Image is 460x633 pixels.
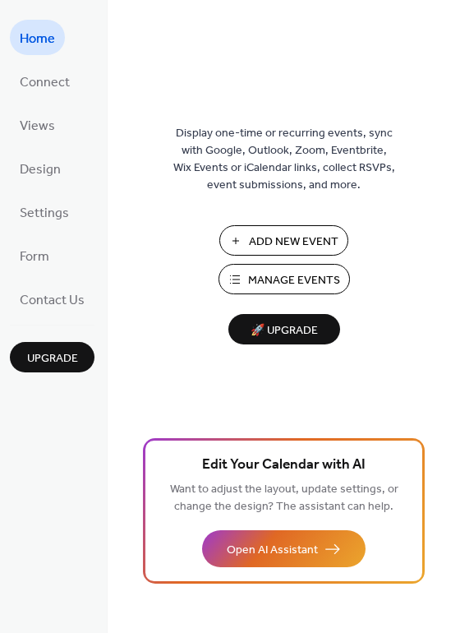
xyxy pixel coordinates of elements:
[170,478,398,518] span: Want to adjust the layout, update settings, or change the design? The assistant can help.
[248,272,340,289] span: Manage Events
[10,281,94,316] a: Contact Us
[202,530,366,567] button: Open AI Assistant
[173,125,395,194] span: Display one-time or recurring events, sync with Google, Outlook, Zoom, Eventbrite, Wix Events or ...
[20,70,70,95] span: Connect
[10,63,80,99] a: Connect
[20,244,49,270] span: Form
[249,233,338,251] span: Add New Event
[10,238,59,273] a: Form
[27,350,78,367] span: Upgrade
[10,150,71,186] a: Design
[10,342,94,372] button: Upgrade
[20,26,55,52] span: Home
[218,264,350,294] button: Manage Events
[238,320,330,342] span: 🚀 Upgrade
[20,113,55,139] span: Views
[10,107,65,142] a: Views
[20,288,85,313] span: Contact Us
[227,542,318,559] span: Open AI Assistant
[10,194,79,229] a: Settings
[219,225,348,256] button: Add New Event
[10,20,65,55] a: Home
[202,454,366,477] span: Edit Your Calendar with AI
[20,157,61,183] span: Design
[228,314,340,344] button: 🚀 Upgrade
[20,201,69,226] span: Settings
